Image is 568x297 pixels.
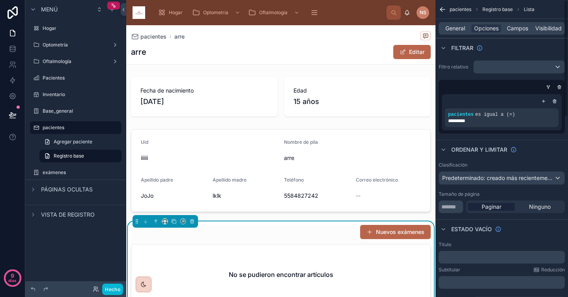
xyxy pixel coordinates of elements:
font: exámenes [43,169,66,175]
font: arre [174,33,185,40]
a: Inventario [30,88,121,101]
font: Clasificación [439,162,467,168]
font: Registro base [54,153,84,159]
font: Oftalmología [43,58,71,64]
font: Paginar [482,203,501,210]
font: Optometría [203,9,228,15]
font: Pacientes [43,75,65,81]
font: Optometría [43,42,68,48]
font: NS [420,9,426,15]
font: Editar [409,48,424,55]
button: Editar [393,45,431,59]
font: No se pudieron encontrar artículos [229,271,333,278]
img: Logotipo de la aplicación [133,6,145,19]
font: Base_general [43,108,73,114]
font: Ordenar y limitar [451,146,507,153]
font: Vista de registro [41,211,95,218]
font: pacientes [450,6,471,12]
div: contenido desplazable [439,251,565,264]
font: 9 [11,272,14,279]
font: Subtitular [439,267,460,273]
font: pacientes [140,33,166,40]
a: Agregar paciente [39,136,121,148]
a: pacientes [30,121,121,134]
a: Reducción [533,267,565,273]
a: arre [174,33,185,41]
div: contenido desplazable [151,4,387,21]
font: Estado vacío [451,226,492,232]
a: Optometría [30,39,121,51]
font: Agregar paciente [54,139,92,145]
button: Hecho [102,284,123,295]
a: Optometría [190,6,244,20]
font: Filtro relativo [439,64,468,70]
font: Hecho [105,286,120,292]
font: Visibilidad [535,25,562,32]
a: Base_general [30,105,121,117]
font: Registro base [482,6,513,12]
font: pacientes [43,124,64,130]
font: Filtrar [451,45,473,51]
font: pacientes [448,112,474,117]
font: Hogar [43,25,56,31]
a: pacientes [131,33,166,41]
font: es igual a (=) [475,112,515,117]
font: Lista [524,6,534,12]
font: Ninguno [529,203,551,210]
a: Hogar [155,6,188,20]
font: Reducción [541,267,565,273]
font: Inventario [43,91,65,97]
font: Hogar [169,9,183,15]
font: Oftalmología [259,9,288,15]
button: Predeterminado: creado más recientemente [439,171,565,185]
font: Páginas ocultas [41,186,93,193]
a: Oftalmología [246,6,303,20]
a: Pacientes [30,72,121,84]
font: Nuevos exámenes [376,228,424,235]
font: General [445,25,465,32]
a: Hogar [30,22,121,35]
a: Oftalmología [30,55,121,68]
font: arre [131,47,146,57]
font: días [8,278,17,283]
font: Título [439,241,451,247]
font: Tamaño de página [439,191,480,197]
div: contenido desplazable [439,276,565,289]
button: Nuevos exámenes [360,225,431,239]
a: Registro base [39,150,121,162]
font: Campos [507,25,528,32]
font: Opciones [474,25,499,32]
a: exámenes [30,166,121,179]
font: Predeterminado: creado más recientemente [442,174,556,181]
font: Menú [41,6,58,13]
